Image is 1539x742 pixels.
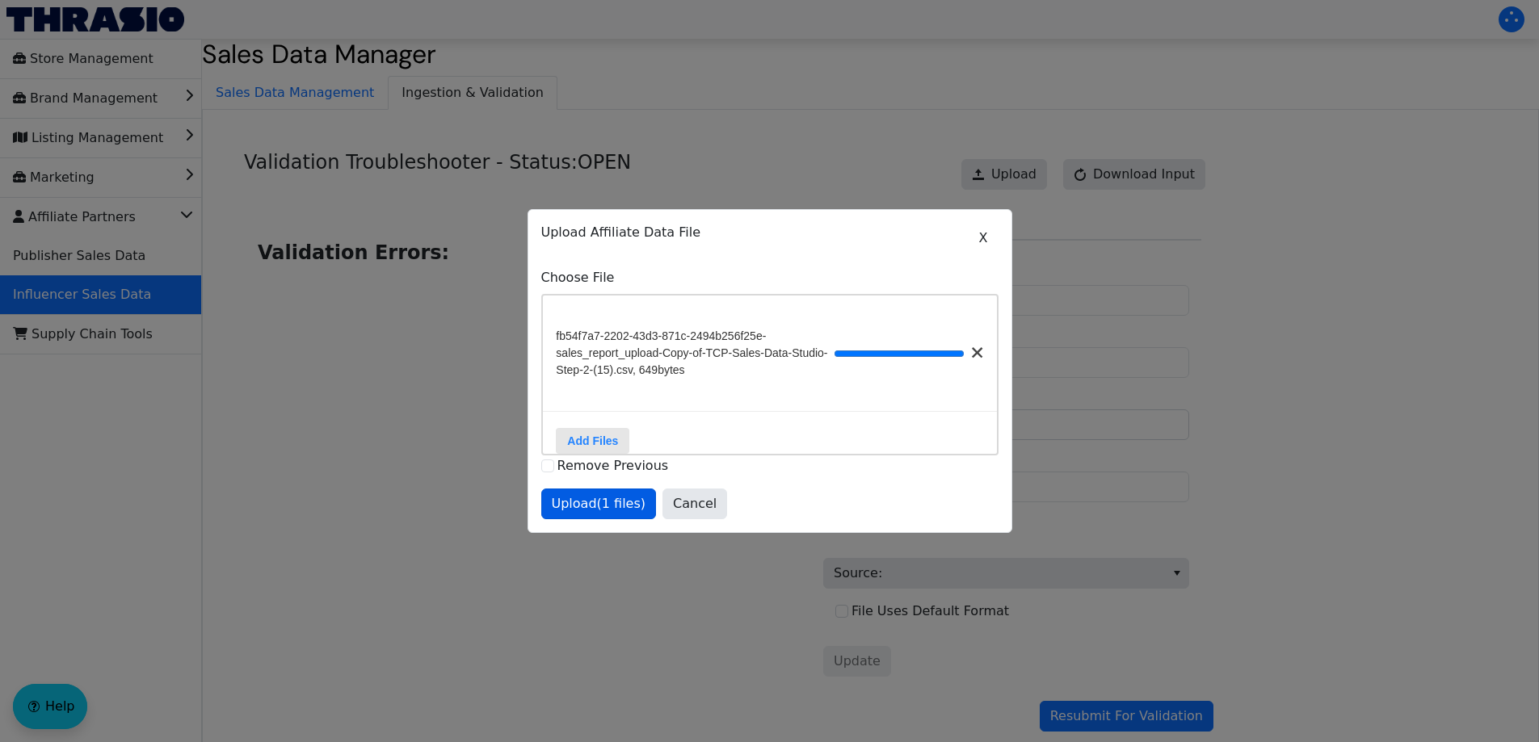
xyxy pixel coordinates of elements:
[541,488,657,519] button: Upload(1 files)
[556,428,629,454] label: Add Files
[662,488,727,519] button: Cancel
[541,268,999,287] label: Choose File
[979,228,988,248] span: X
[541,223,999,242] p: Upload Affiliate Data File
[557,458,669,473] label: Remove Previous
[969,223,999,254] button: X
[556,328,834,379] span: fb54f7a7-2202-43d3-871c-2494b256f25e-sales_report_upload-Copy-of-TCP-Sales-Data-Studio-Step-2-(15...
[552,494,646,514] span: Upload (1 files)
[673,494,717,514] span: Cancel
